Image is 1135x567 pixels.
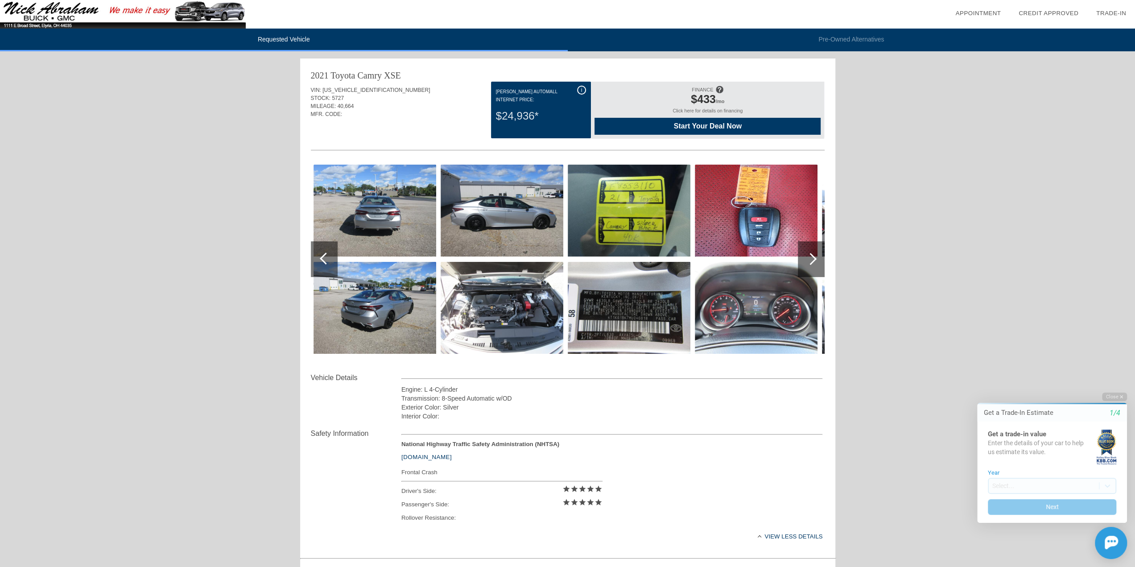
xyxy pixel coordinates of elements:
span: [US_VEHICLE_IDENTIFICATION_NUMBER] [322,87,430,93]
img: d07582df09871ec0985d190053622627x.jpg [314,262,436,354]
div: Transmission: 8-Speed Automatic w/OD [401,394,823,403]
div: Engine: L 4-Cylinder [401,385,823,394]
div: Exterior Color: Silver [401,403,823,412]
div: Rollover Resistance: [401,511,603,525]
span: VIN: [311,87,321,93]
a: [DOMAIN_NAME] [401,454,452,460]
img: 673bb1e2259aadfe8e0ec48b987ead0fx.jpg [441,262,563,354]
a: Appointment [955,10,1001,17]
div: $24,936* [496,104,586,128]
span: MFR. CODE: [311,111,343,117]
div: XSE [384,69,401,82]
div: 2021 Toyota Camry [311,69,382,82]
img: cea422ba5d4e37257f36532237f68360x.jpg [695,165,817,257]
span: 40,664 [338,103,354,109]
img: 6b1b473e412cddb7b75ee4774261531cx.jpg [314,165,436,257]
span: $433 [691,93,716,105]
i: star [594,498,603,506]
strong: National Highway Traffic Safety Administration (NHTSA) [401,441,559,447]
div: /mo [599,93,816,108]
i: star [570,485,578,493]
div: Vehicle Details [311,372,401,383]
img: 9b9334a195926b6ca8b0fbc3e4e8ce9ax.jpg [822,262,945,354]
div: Interior Color: [401,412,823,421]
i: star [578,485,586,493]
div: Driver's Side: [401,484,603,498]
div: Frontal Crash [401,467,603,478]
div: Quoted on [DATE] 6:26:37 AM [311,124,825,138]
div: Click here for details on financing [594,108,821,118]
img: 1bb07d4a7767c5cec1ef8a05f19c6f93x.jpg [568,165,690,257]
span: STOCK: [311,95,330,101]
i: star [562,485,570,493]
img: f523768b75e3a1835b6aab59fa71a1a1x.jpg [822,165,945,257]
i: star [562,498,570,506]
a: Credit Approved [1019,10,1078,17]
span: MILEAGE: [311,103,336,109]
a: Trade-In [1096,10,1126,17]
iframe: Chat Assistance [958,385,1135,567]
span: i [581,87,582,93]
i: star [586,498,594,506]
i: star [570,498,578,506]
i: star [594,485,603,493]
span: 5727 [332,95,344,101]
div: View less details [401,526,823,547]
i: star [586,485,594,493]
i: star [578,498,586,506]
img: 2eee5e6c8f4149a16a036ff79b9a1a9ax.jpg [695,262,817,354]
div: Safety Information [311,428,401,439]
font: [PERSON_NAME] Automall Internet Price: [496,89,557,102]
img: 5f0be7b26028bab1dd050b94d73257d0x.jpg [441,165,563,257]
img: 366e21b1dcd6fce7184b8f291aa756bcx.jpg [568,262,690,354]
span: FINANCE [692,87,713,92]
div: Passenger's Side: [401,498,603,511]
span: Start Your Deal Now [606,122,809,130]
